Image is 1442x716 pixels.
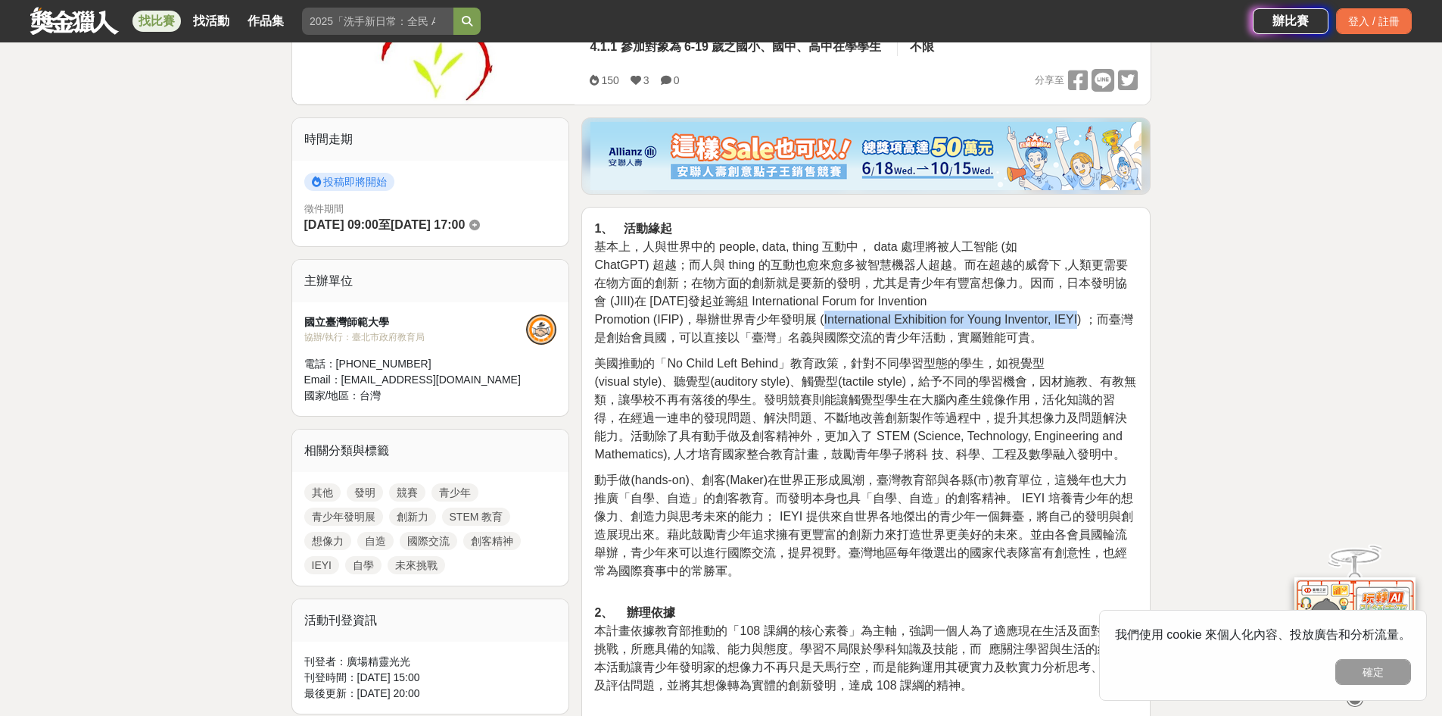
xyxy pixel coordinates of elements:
span: 台灣 [360,389,381,402]
span: 4.1.1 參加對象為 6-19 歲之國小、國中、高中在學學生 [590,40,881,53]
div: 刊登時間： [DATE] 15:00 [304,670,557,686]
strong: 2、 辦理依據 [594,606,675,619]
div: 國立臺灣師範大學 [304,314,527,330]
a: STEM 教育 [442,508,511,526]
span: 國家/地區： [304,389,360,402]
div: 時間走期 [292,118,569,161]
strong: 1、 活動緣起 [594,222,671,235]
div: 刊登者： 廣場精靈光光 [304,654,557,670]
div: 最後更新： [DATE] 20:00 [304,686,557,702]
div: 電話： [PHONE_NUMBER] [304,356,527,372]
span: 基本上，人與世界中的 people, data, thing 互動中， data 處理將被人工智能 (如 [594,240,1017,253]
a: 找活動 [187,11,235,32]
span: 150 [601,74,618,86]
a: 自造 [357,532,394,550]
span: [DATE] 09:00 [304,218,378,231]
div: 相關分類與標籤 [292,430,569,472]
div: 主辦單位 [292,260,569,302]
span: 我們使用 cookie 來個人化內容、投放廣告和分析流量。 [1115,628,1411,641]
div: 活動刊登資訊 [292,599,569,642]
div: 登入 / 註冊 [1336,8,1412,34]
div: Email： [EMAIL_ADDRESS][DOMAIN_NAME] [304,372,527,388]
span: 動手做(hands-on)、創客(Maker)在世界正形成風潮，臺灣教育部與各縣(市)教育單位，這幾年也大力推廣「自學、自造」的創客教育。而發明本身也具「自學、自造」的創客精神。 IEYI 培養... [594,474,1132,577]
span: 投稿即將開始 [304,173,394,191]
a: 找比賽 [132,11,181,32]
a: 其他 [304,483,341,502]
a: IEYI [304,556,339,574]
span: 3 [643,74,649,86]
a: 自學 [345,556,382,574]
button: 確定 [1335,659,1411,685]
span: 美國推動的「No Child Left Behind」教育政策，針對不同學習型態的學生，如視覺型 [594,357,1045,370]
input: 2025「洗手新日常：全民 ALL IN」洗手歌全台徵選 [302,8,453,35]
img: dcc59076-91c0-4acb-9c6b-a1d413182f46.png [590,122,1141,190]
span: (visual style)、聽覺型(auditory style)、觸覺型(tactile style)，給予不同的學習機會，因材施教、有教無類，讓學校不再有落後的學生。發明競賽則能讓觸覺型學... [594,375,1136,461]
span: 不限 [910,40,934,53]
a: 作品集 [241,11,290,32]
span: 至 [378,218,391,231]
span: Promotion (IFIP)，舉辦世界青少年發明展 (International Exhibition for Young Inventor, IEYI) ；而臺灣是創始會員國，可以直接以「... [594,313,1132,344]
a: 發明 [347,483,383,502]
a: 想像力 [304,532,351,550]
a: 國際交流 [400,532,457,550]
span: 分享至 [1035,69,1064,92]
span: 0 [674,74,680,86]
span: ChatGPT) 超越；而人與 thing 的互動也愈來愈多被智慧機器人超越。而在超越的威脅下 ,人類更需要在物方面的創新；在物方面的創新就是要新的發明，尤其是青少年有豐富想像力。因而，日本發明... [594,258,1128,308]
span: 本計畫依據教育部推動的「108 課綱的核心素養」為主軸，強調一個人為了適應現在生活及面對未來挑戰，所應具備的知識、能力與態度。學習不局限於學科知識及技能，而 應關注學習與生活的結合。本活動讓青少... [594,624,1134,692]
a: 競賽 [389,483,425,502]
a: 青少年 [431,483,478,502]
a: 創新力 [389,508,436,526]
span: 徵件期間 [304,203,344,214]
a: 青少年發明展 [304,508,383,526]
div: 協辦/執行： 臺北市政府教育局 [304,330,527,344]
a: 辦比賽 [1253,8,1328,34]
a: 創客精神 [463,532,521,550]
a: 未來挑戰 [388,556,445,574]
span: [DATE] 17:00 [391,218,465,231]
img: d2146d9a-e6f6-4337-9592-8cefde37ba6b.png [1294,574,1416,675]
